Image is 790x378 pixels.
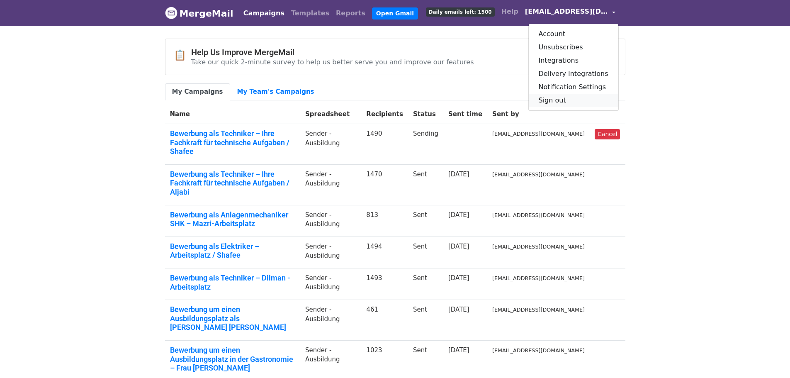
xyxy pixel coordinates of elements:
[361,164,408,205] td: 1470
[165,7,177,19] img: MergeMail logo
[300,124,361,165] td: Sender -Ausbildung
[492,131,585,137] small: [EMAIL_ADDRESS][DOMAIN_NAME]
[426,7,495,17] span: Daily emails left: 1500
[529,94,618,107] a: Sign out
[492,244,585,250] small: [EMAIL_ADDRESS][DOMAIN_NAME]
[529,80,618,94] a: Notification Settings
[443,105,487,124] th: Sent time
[448,171,469,178] a: [DATE]
[492,307,585,313] small: [EMAIL_ADDRESS][DOMAIN_NAME]
[170,273,296,291] a: Bewerbung als Techniker – Dilman -Arbeitsplatz
[423,3,498,20] a: Daily emails left: 1500
[174,49,191,61] span: 📋
[408,105,443,124] th: Status
[361,105,408,124] th: Recipients
[191,47,474,57] h4: Help Us Improve MergeMail
[288,5,333,22] a: Templates
[165,5,233,22] a: MergeMail
[528,24,619,111] div: [EMAIL_ADDRESS][DOMAIN_NAME]
[448,243,469,250] a: [DATE]
[300,205,361,237] td: Sender -Ausbildung
[492,171,585,178] small: [EMAIL_ADDRESS][DOMAIN_NAME]
[448,274,469,282] a: [DATE]
[525,7,608,17] span: [EMAIL_ADDRESS][DOMAIN_NAME]
[529,67,618,80] a: Delivery Integrations
[492,347,585,354] small: [EMAIL_ADDRESS][DOMAIN_NAME]
[487,105,590,124] th: Sent by
[333,5,369,22] a: Reports
[170,170,296,197] a: Bewerbung als Techniker – Ihre Fachkraft für technische Aufgaben / Aljabi
[408,124,443,165] td: Sending
[529,27,618,41] a: Account
[595,129,620,139] a: Cancel
[448,306,469,313] a: [DATE]
[492,212,585,218] small: [EMAIL_ADDRESS][DOMAIN_NAME]
[448,346,469,354] a: [DATE]
[448,211,469,219] a: [DATE]
[300,300,361,341] td: Sender -Ausbildung
[240,5,288,22] a: Campaigns
[191,58,474,66] p: Take our quick 2-minute survey to help us better serve you and improve our features
[300,105,361,124] th: Spreadsheet
[408,237,443,268] td: Sent
[749,338,790,378] div: Chat-Widget
[300,164,361,205] td: Sender -Ausbildung
[170,242,296,260] a: Bewerbung als Elektriker – Arbeitsplatz / Shafee
[170,305,296,332] a: Bewerbung um einen Ausbildungsplatz als [PERSON_NAME] [PERSON_NAME]
[361,268,408,300] td: 1493
[230,83,321,100] a: My Team's Campaigns
[408,268,443,300] td: Sent
[170,346,296,373] a: Bewerbung um einen Ausbildungsplatz in der Gastronomie – Frau [PERSON_NAME]
[361,300,408,341] td: 461
[408,205,443,237] td: Sent
[529,54,618,67] a: Integrations
[372,7,418,20] a: Open Gmail
[300,268,361,300] td: Sender -Ausbildung
[492,275,585,281] small: [EMAIL_ADDRESS][DOMAIN_NAME]
[408,300,443,341] td: Sent
[408,164,443,205] td: Sent
[361,124,408,165] td: 1490
[529,41,618,54] a: Unsubscribes
[522,3,619,23] a: [EMAIL_ADDRESS][DOMAIN_NAME]
[498,3,522,20] a: Help
[170,210,296,228] a: Bewerbung als Anlagenmechaniker SHK – Mazri-Arbeitsplatz
[165,83,230,100] a: My Campaigns
[749,338,790,378] iframe: Chat Widget
[165,105,301,124] th: Name
[300,237,361,268] td: Sender -Ausbildung
[361,237,408,268] td: 1494
[170,129,296,156] a: Bewerbung als Techniker – Ihre Fachkraft für technische Aufgaben / Shafee
[361,205,408,237] td: 813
